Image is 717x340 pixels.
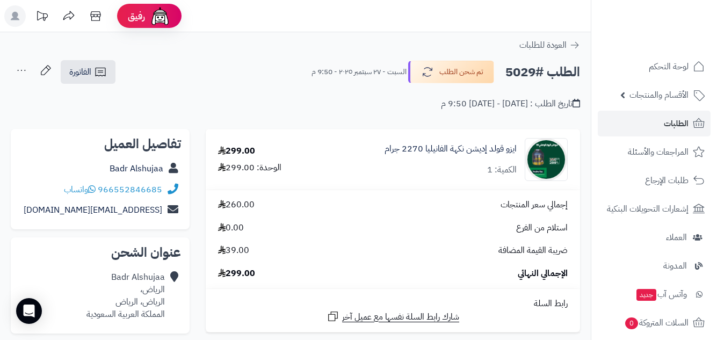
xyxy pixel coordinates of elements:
small: السبت - ٢٧ سبتمبر ٢٠٢٥ - 9:50 م [312,67,407,77]
a: طلبات الإرجاع [598,168,711,193]
span: الأقسام والمنتجات [629,88,689,103]
span: إشعارات التحويلات البنكية [607,201,689,216]
span: المراجعات والأسئلة [628,144,689,160]
div: Open Intercom Messenger [16,298,42,324]
span: العملاء [666,230,687,245]
div: الوحدة: 299.00 [218,162,281,174]
a: السلات المتروكة0 [598,310,711,336]
span: الفاتورة [69,66,91,78]
a: ايزو قولد إديشن نكهة الفانيليا 2270 جرام [385,143,517,155]
a: [EMAIL_ADDRESS][DOMAIN_NAME] [24,204,162,216]
span: جديد [636,289,656,301]
span: إجمالي سعر المنتجات [501,199,568,211]
div: الكمية: 1 [487,164,517,176]
a: تحديثات المنصة [28,5,55,30]
a: وآتس آبجديد [598,281,711,307]
img: ai-face.png [149,5,171,27]
a: إشعارات التحويلات البنكية [598,196,711,222]
span: رفيق [128,10,145,23]
a: المدونة [598,253,711,279]
button: تم شحن الطلب [408,61,494,83]
a: العودة للطلبات [519,39,580,52]
a: لوحة التحكم [598,54,711,79]
div: Badr Alshujaa الرياض، الرياض، الرياض المملكة العربية السعودية [86,271,165,320]
span: العودة للطلبات [519,39,567,52]
a: واتساب [64,183,96,196]
h2: تفاصيل العميل [19,138,181,150]
a: الطلبات [598,111,711,136]
span: الإجمالي النهائي [518,267,568,280]
a: العملاء [598,225,711,250]
span: وآتس آب [635,287,687,302]
img: 1758136619-%D8%A7%D9%8A%D8%B2%D9%88%20%D9%81%D8%A7%D9%86%D9%8A%D9%84%D9%8A%D8%A7-90x90.jpg [525,138,567,181]
span: 0 [625,317,638,329]
h2: الطلب #5029 [505,61,580,83]
div: تاريخ الطلب : [DATE] - [DATE] 9:50 م [441,98,580,110]
div: رابط السلة [210,298,576,310]
span: المدونة [663,258,687,273]
span: طلبات الإرجاع [645,173,689,188]
span: 260.00 [218,199,255,211]
span: شارك رابط السلة نفسها مع عميل آخر [342,311,459,323]
span: 0.00 [218,222,244,234]
span: لوحة التحكم [649,59,689,74]
div: 299.00 [218,145,255,157]
span: استلام من الفرع [516,222,568,234]
span: 39.00 [218,244,249,257]
a: Badr Alshujaa [110,162,163,175]
span: 299.00 [218,267,255,280]
img: logo-2.png [644,29,707,52]
span: ضريبة القيمة المضافة [498,244,568,257]
h2: عنوان الشحن [19,246,181,259]
a: المراجعات والأسئلة [598,139,711,165]
span: السلات المتروكة [624,315,689,330]
a: 966552846685 [98,183,162,196]
a: شارك رابط السلة نفسها مع عميل آخر [327,310,459,323]
span: الطلبات [664,116,689,131]
a: الفاتورة [61,60,115,84]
